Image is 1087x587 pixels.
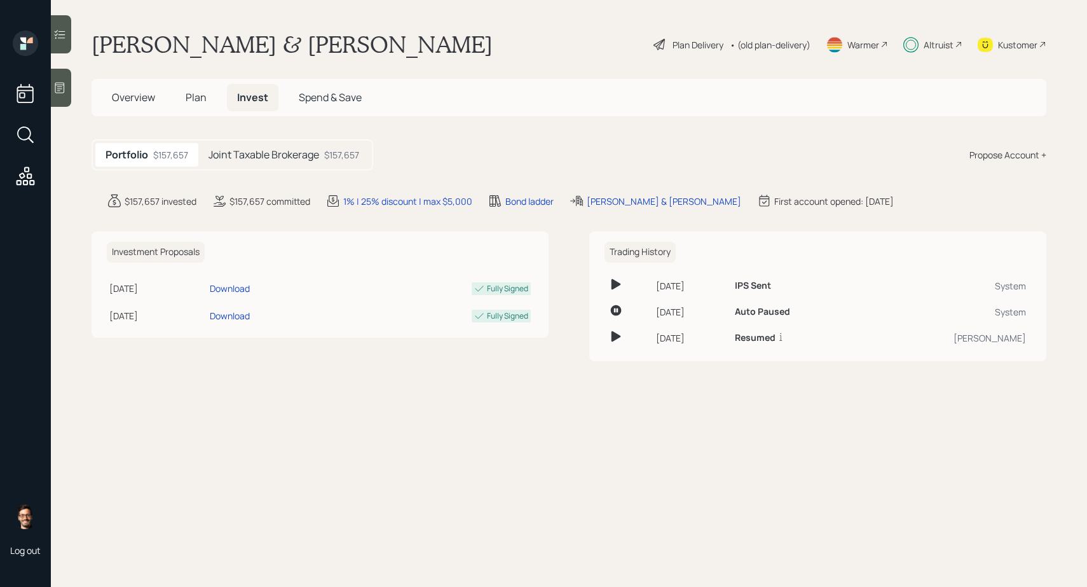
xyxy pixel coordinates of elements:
h6: Auto Paused [735,307,790,317]
div: $157,657 committed [229,195,310,208]
div: Plan Delivery [673,38,723,52]
h5: Portfolio [106,149,148,161]
div: Kustomer [998,38,1037,52]
div: Log out [10,544,41,556]
div: [DATE] [109,309,205,322]
h5: Joint Taxable Brokerage [209,149,319,161]
div: [PERSON_NAME] [868,331,1026,345]
div: Altruist [924,38,954,52]
div: System [868,305,1026,319]
div: [DATE] [656,331,725,345]
div: System [868,279,1026,293]
div: $157,657 [153,148,188,162]
h6: Resumed [735,333,776,343]
div: $157,657 [324,148,359,162]
img: sami-boghos-headshot.png [13,504,38,529]
div: $157,657 invested [125,195,196,208]
div: Bond ladder [505,195,554,208]
div: [DATE] [109,282,205,295]
div: • (old plan-delivery) [730,38,810,52]
h6: IPS Sent [735,280,771,291]
div: [PERSON_NAME] & [PERSON_NAME] [587,195,741,208]
h1: [PERSON_NAME] & [PERSON_NAME] [92,31,493,59]
div: [DATE] [656,305,725,319]
h6: Trading History [605,242,676,263]
span: Overview [112,90,155,104]
div: Warmer [847,38,879,52]
span: Invest [237,90,268,104]
div: Propose Account + [969,148,1046,162]
div: Fully Signed [487,283,528,294]
div: Fully Signed [487,310,528,322]
h6: Investment Proposals [107,242,205,263]
span: Spend & Save [299,90,362,104]
span: Plan [186,90,207,104]
div: Download [210,282,250,295]
div: 1% | 25% discount | max $5,000 [343,195,472,208]
div: [DATE] [656,279,725,293]
div: First account opened: [DATE] [774,195,894,208]
div: Download [210,309,250,322]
